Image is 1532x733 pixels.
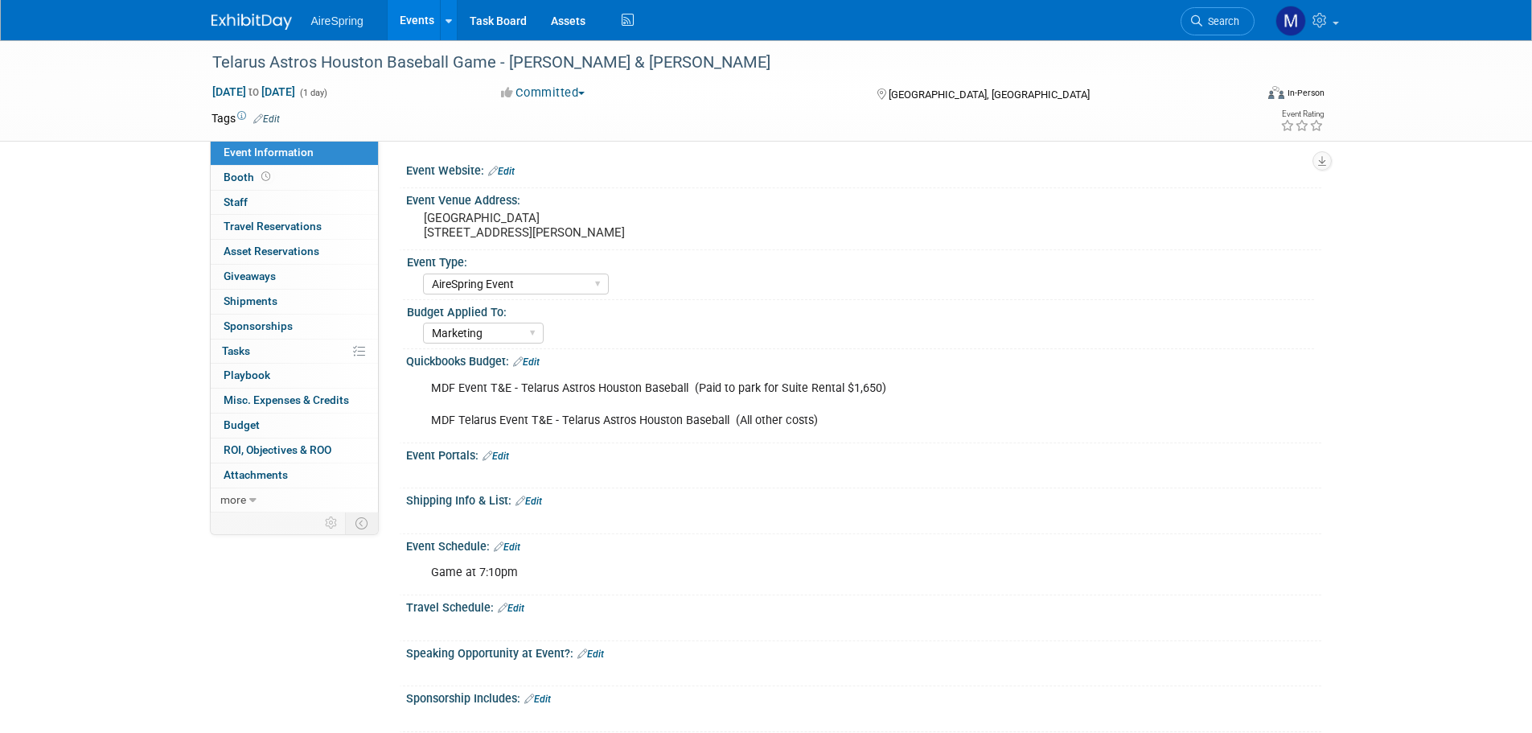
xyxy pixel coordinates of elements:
a: Staff [211,191,378,215]
button: Committed [495,84,591,101]
span: ROI, Objectives & ROO [224,443,331,456]
img: ExhibitDay [212,14,292,30]
a: more [211,488,378,513]
div: Event Venue Address: [406,188,1321,208]
span: [GEOGRAPHIC_DATA], [GEOGRAPHIC_DATA] [889,89,1090,101]
div: Quickbooks Budget: [406,349,1321,370]
span: Tasks [222,344,250,357]
img: Format-Inperson.png [1268,86,1284,99]
span: Giveaways [224,270,276,282]
a: Asset Reservations [211,240,378,264]
span: (1 day) [298,88,327,98]
a: Edit [494,542,520,553]
img: Mariana Bolanos [1275,6,1306,36]
div: Event Type: [407,250,1314,270]
a: Giveaways [211,265,378,289]
div: Telarus Astros Houston Baseball Game - [PERSON_NAME] & [PERSON_NAME] [207,48,1230,77]
a: Edit [577,649,604,660]
a: Edit [498,603,524,614]
div: Shipping Info & List: [406,488,1321,509]
div: In-Person [1287,87,1325,99]
a: Tasks [211,340,378,364]
div: Sponsorship Includes: [406,686,1321,707]
span: AireSpring [311,14,363,27]
span: Staff [224,196,248,208]
span: Shipments [224,294,277,307]
a: Budget [211,414,378,438]
a: Edit [488,166,515,177]
a: Sponsorships [211,315,378,339]
span: [DATE] [DATE] [212,84,296,99]
span: Misc. Expenses & Credits [224,393,349,406]
a: ROI, Objectives & ROO [211,439,378,463]
a: Travel Reservations [211,215,378,239]
div: MDF Event T&E - Telarus Astros Houston Baseball (Paid to park for Suite Rental $1,650) MDF Telaru... [420,373,1144,437]
span: Booth not reserved yet [258,171,273,183]
td: Toggle Event Tabs [345,513,378,533]
div: Travel Schedule: [406,595,1321,616]
a: Playbook [211,364,378,388]
a: Misc. Expenses & Credits [211,389,378,413]
div: Budget Applied To: [407,300,1314,320]
div: Event Format [1160,84,1325,108]
span: Sponsorships [224,319,293,332]
span: Search [1202,15,1239,27]
span: Attachments [224,468,288,481]
a: Booth [211,166,378,190]
a: Edit [483,451,509,462]
a: Edit [253,113,280,125]
div: Event Portals: [406,443,1321,464]
span: Budget [224,418,260,431]
span: Travel Reservations [224,220,322,233]
a: Event Information [211,141,378,165]
td: Tags [212,110,280,126]
a: Attachments [211,463,378,488]
a: Edit [513,356,540,368]
div: Event Schedule: [406,534,1321,555]
div: Event Rating [1280,110,1324,118]
span: Playbook [224,369,270,381]
div: Game at 7:10pm [420,557,1144,589]
span: to [246,85,261,98]
span: Asset Reservations [224,245,319,257]
pre: [GEOGRAPHIC_DATA] [STREET_ADDRESS][PERSON_NAME] [424,211,770,240]
div: Event Website: [406,159,1321,179]
div: Speaking Opportunity at Event?: [406,641,1321,662]
span: more [220,493,246,506]
a: Edit [524,694,551,705]
a: Edit [515,496,542,507]
span: Event Information [224,146,314,159]
span: Booth [224,171,273,183]
td: Personalize Event Tab Strip [318,513,346,533]
a: Shipments [211,290,378,314]
a: Search [1181,7,1255,35]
